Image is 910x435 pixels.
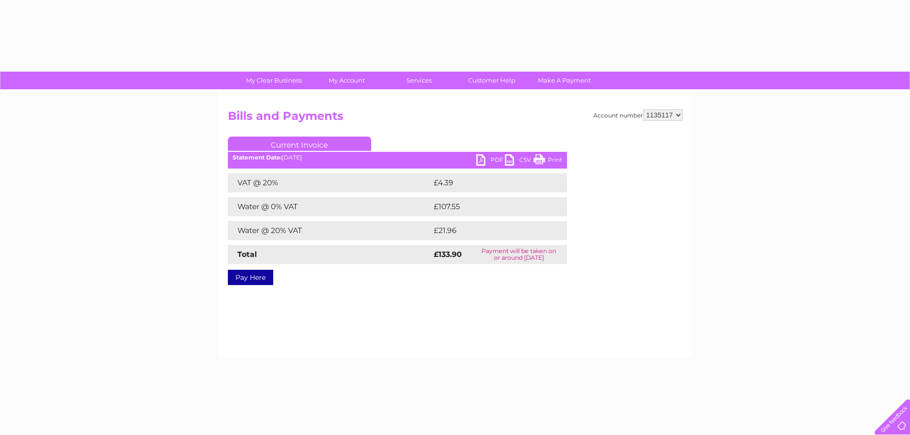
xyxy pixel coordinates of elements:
h2: Bills and Payments [228,109,683,127]
td: £4.39 [431,173,545,192]
td: Water @ 20% VAT [228,221,431,240]
b: Statement Date: [233,154,282,161]
a: My Clear Business [235,72,313,89]
td: Water @ 0% VAT [228,197,431,216]
a: Make A Payment [525,72,604,89]
strong: £133.90 [434,250,462,259]
td: VAT @ 20% [228,173,431,192]
td: £21.96 [431,221,547,240]
a: Customer Help [452,72,531,89]
a: CSV [505,154,534,168]
a: Pay Here [228,270,273,285]
a: PDF [476,154,505,168]
a: My Account [307,72,386,89]
div: [DATE] [228,154,567,161]
a: Current Invoice [228,137,371,151]
strong: Total [237,250,257,259]
a: Services [380,72,459,89]
td: Payment will be taken on or around [DATE] [471,245,567,264]
td: £107.55 [431,197,549,216]
a: Print [534,154,562,168]
div: Account number [593,109,683,121]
